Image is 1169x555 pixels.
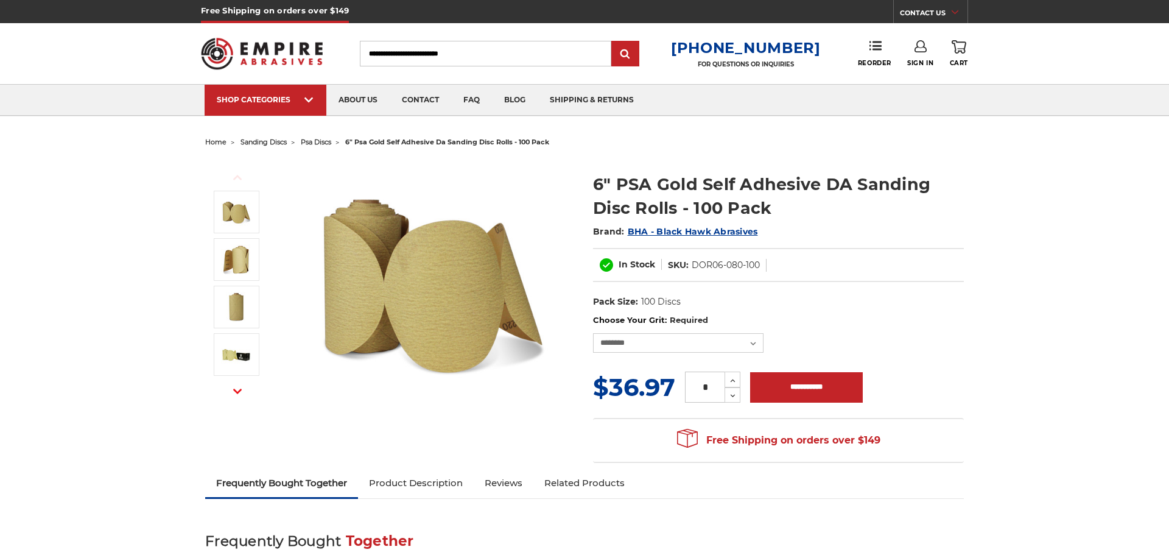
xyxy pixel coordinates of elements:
span: Brand: [593,226,625,237]
span: Frequently Bought [205,532,341,550]
a: CONTACT US [900,6,967,23]
a: Product Description [358,470,474,497]
a: Frequently Bought Together [205,470,358,497]
a: home [205,138,226,146]
span: Together [346,532,414,550]
dt: Pack Size: [593,295,638,308]
a: psa discs [301,138,331,146]
a: about us [326,85,390,116]
a: Related Products [533,470,636,497]
a: Reviews [474,470,533,497]
span: Free Shipping on orders over $149 [677,428,880,453]
a: sanding discs [240,138,287,146]
dt: SKU: [668,259,689,272]
a: Reorder [858,40,891,66]
a: Cart [950,40,968,67]
img: 6" Roll of Gold PSA Discs [221,244,251,275]
img: 6" Sticky Backed Sanding Discs [221,292,251,322]
a: shipping & returns [538,85,646,116]
input: Submit [613,42,637,66]
small: Required [670,315,708,325]
dd: DOR06-080-100 [692,259,760,272]
button: Previous [223,164,252,191]
p: FOR QUESTIONS OR INQUIRIES [671,60,821,68]
a: faq [451,85,492,116]
a: blog [492,85,538,116]
a: [PHONE_NUMBER] [671,39,821,57]
img: Black Hawk Abrasives 6" Gold Sticky Back PSA Discs [221,339,251,370]
span: $36.97 [593,372,675,402]
a: BHA - Black Hawk Abrasives [628,226,758,237]
div: SHOP CATEGORIES [217,95,314,104]
img: 6" DA Sanding Discs on a Roll [310,160,553,403]
span: Sign In [907,59,933,67]
span: 6" psa gold self adhesive da sanding disc rolls - 100 pack [345,138,549,146]
label: Choose Your Grit: [593,314,964,327]
span: In Stock [619,259,655,270]
img: 6" DA Sanding Discs on a Roll [221,197,251,227]
dd: 100 Discs [641,295,681,308]
span: Reorder [858,59,891,67]
span: Cart [950,59,968,67]
h1: 6" PSA Gold Self Adhesive DA Sanding Disc Rolls - 100 Pack [593,172,964,220]
img: Empire Abrasives [201,30,323,77]
button: Next [223,378,252,405]
a: contact [390,85,451,116]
